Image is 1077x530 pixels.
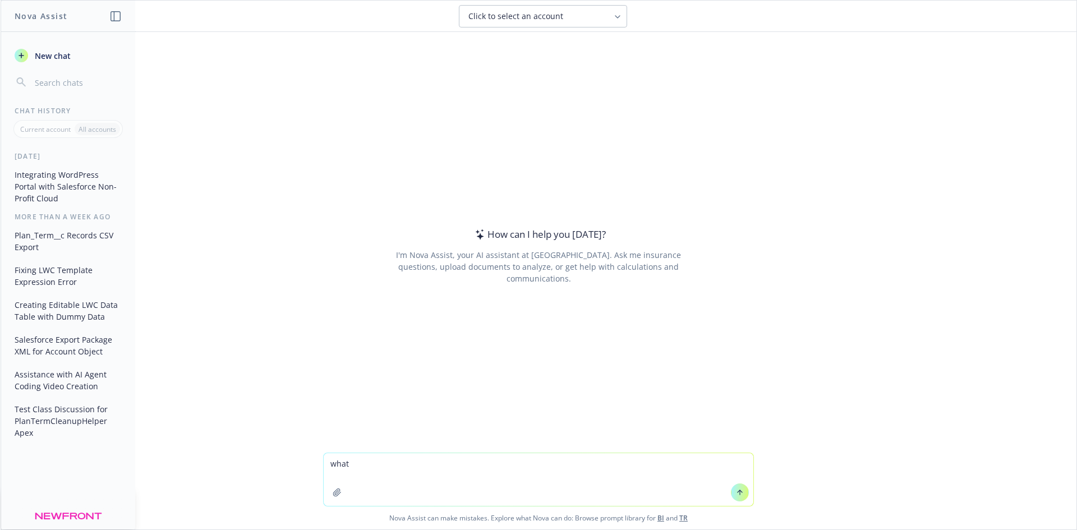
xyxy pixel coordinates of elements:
div: [DATE] [1,151,135,161]
span: Click to select an account [468,11,563,22]
button: Test Class Discussion for PlanTermCleanupHelper Apex [10,400,126,442]
div: I'm Nova Assist, your AI assistant at [GEOGRAPHIC_DATA]. Ask me insurance questions, upload docum... [380,249,696,284]
button: Fixing LWC Template Expression Error [10,261,126,291]
span: New chat [33,50,71,62]
span: Nova Assist can make mistakes. Explore what Nova can do: Browse prompt library for and [5,506,1072,529]
button: New chat [10,45,126,66]
div: More than a week ago [1,212,135,222]
div: How can I help you [DATE]? [472,227,606,242]
textarea: what [324,453,753,506]
button: Integrating WordPress Portal with Salesforce Non-Profit Cloud [10,165,126,208]
button: Salesforce Export Package XML for Account Object [10,330,126,361]
button: Assistance with AI Agent Coding Video Creation [10,365,126,395]
a: TR [679,513,688,523]
button: Creating Editable LWC Data Table with Dummy Data [10,296,126,326]
a: BI [657,513,664,523]
p: Current account [20,125,71,134]
p: All accounts [79,125,116,134]
button: Plan_Term__c Records CSV Export [10,226,126,256]
button: Click to select an account [459,5,627,27]
div: Chat History [1,106,135,116]
h1: Nova Assist [15,10,67,22]
input: Search chats [33,75,122,90]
